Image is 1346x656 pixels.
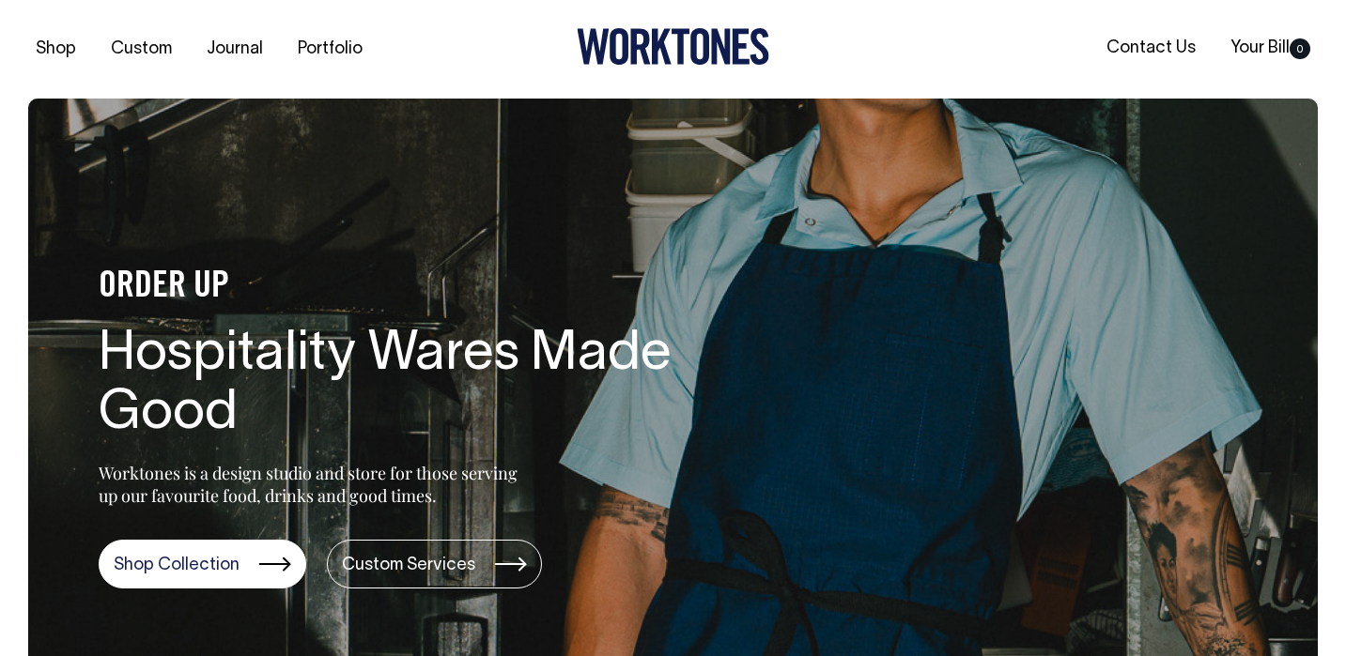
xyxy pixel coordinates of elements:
[327,540,542,588] a: Custom Services
[103,34,179,65] a: Custom
[99,540,306,588] a: Shop Collection
[199,34,271,65] a: Journal
[99,326,700,446] h1: Hospitality Wares Made Good
[1223,33,1318,64] a: Your Bill0
[1290,38,1310,59] span: 0
[1099,33,1203,64] a: Contact Us
[290,34,370,65] a: Portfolio
[99,267,700,307] h4: ORDER UP
[99,462,526,507] p: Worktones is a design studio and store for those serving up our favourite food, drinks and good t...
[28,34,84,65] a: Shop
